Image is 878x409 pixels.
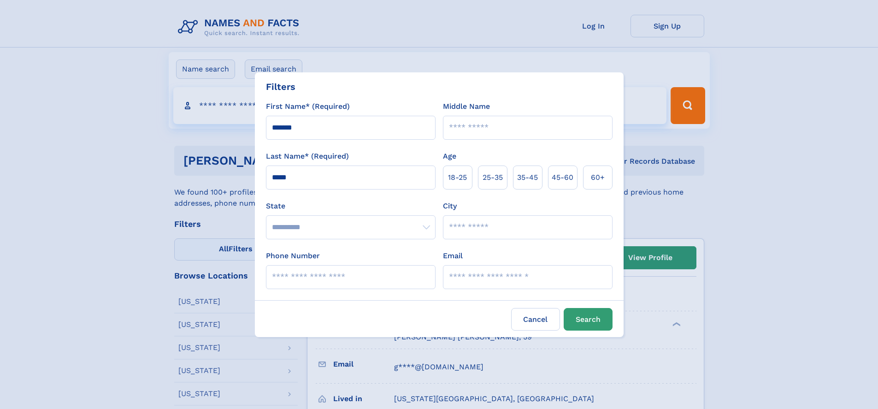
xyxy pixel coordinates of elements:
[483,172,503,183] span: 25‑35
[591,172,605,183] span: 60+
[443,151,456,162] label: Age
[552,172,573,183] span: 45‑60
[266,151,349,162] label: Last Name* (Required)
[511,308,560,331] label: Cancel
[517,172,538,183] span: 35‑45
[443,201,457,212] label: City
[266,201,436,212] label: State
[266,250,320,261] label: Phone Number
[266,101,350,112] label: First Name* (Required)
[443,250,463,261] label: Email
[266,80,295,94] div: Filters
[448,172,467,183] span: 18‑25
[443,101,490,112] label: Middle Name
[564,308,613,331] button: Search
